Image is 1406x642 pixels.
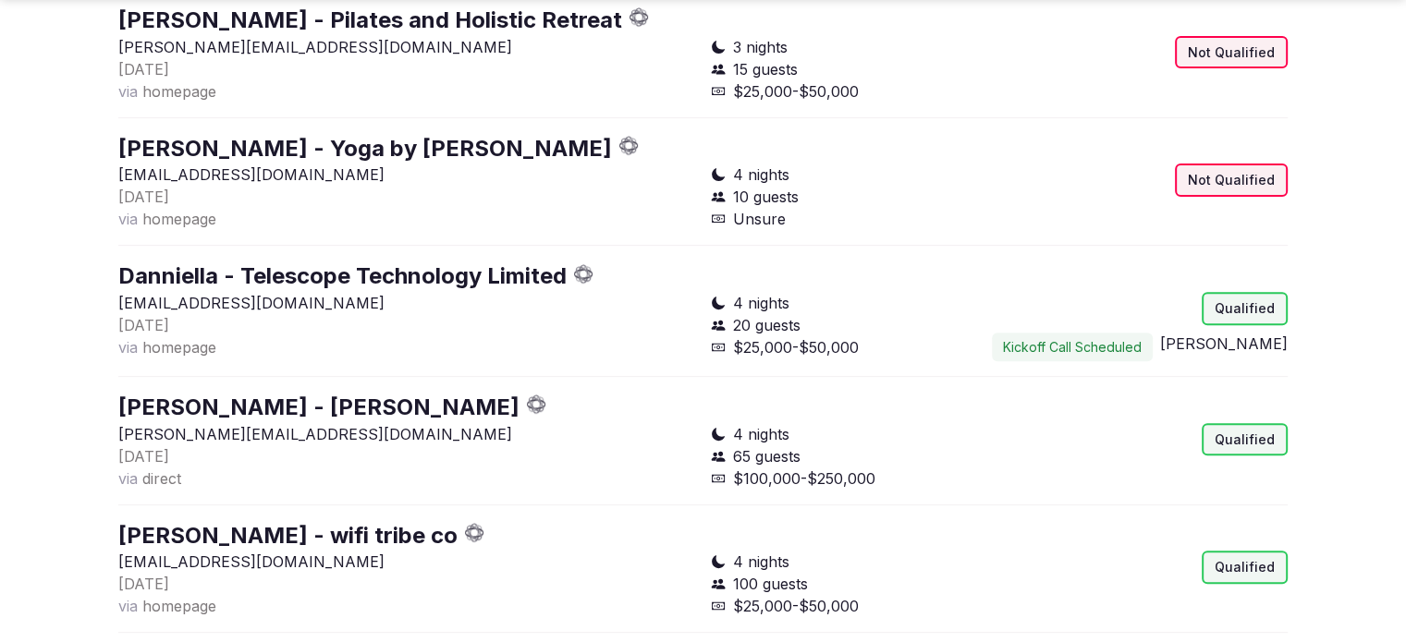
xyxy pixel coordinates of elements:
button: Danniella - Telescope Technology Limited [118,260,567,292]
div: Qualified [1202,551,1288,584]
span: homepage [142,82,216,101]
span: 4 nights [733,551,789,573]
span: [DATE] [118,575,169,593]
button: [DATE] [118,573,169,595]
p: [EMAIL_ADDRESS][DOMAIN_NAME] [118,164,696,186]
p: [EMAIL_ADDRESS][DOMAIN_NAME] [118,551,696,573]
div: Qualified [1202,292,1288,325]
button: [PERSON_NAME] - Pilates and Holistic Retreat [118,5,622,36]
a: [PERSON_NAME] - [PERSON_NAME] [118,394,520,420]
a: [PERSON_NAME] - Pilates and Holistic Retreat [118,6,622,33]
div: $25,000-$50,000 [711,595,992,617]
span: 65 guests [733,445,801,467]
a: Danniella - Telescope Technology Limited [118,262,567,289]
p: [PERSON_NAME][EMAIL_ADDRESS][DOMAIN_NAME] [118,36,696,58]
div: Not Qualified [1175,36,1288,69]
span: homepage [142,210,216,228]
span: direct [142,469,181,488]
button: [PERSON_NAME] - wifi tribe co [118,520,458,551]
div: $100,000-$250,000 [711,467,992,490]
span: [DATE] [118,188,169,206]
button: [DATE] [118,445,169,467]
span: [DATE] [118,316,169,334]
div: Qualified [1202,423,1288,456]
span: via [118,597,138,615]
span: [DATE] [118,60,169,79]
span: homepage [142,338,216,357]
span: via [118,338,138,357]
span: via [118,82,138,101]
a: [PERSON_NAME] - wifi tribe co [118,522,458,549]
span: via [118,469,138,488]
button: [DATE] [118,186,169,208]
span: [DATE] [118,447,169,466]
p: [PERSON_NAME][EMAIL_ADDRESS][DOMAIN_NAME] [118,423,696,445]
span: 15 guests [733,58,798,80]
span: 100 guests [733,573,808,595]
span: 4 nights [733,292,789,314]
span: 3 nights [733,36,788,58]
button: Kickoff Call Scheduled [992,333,1153,362]
span: homepage [142,597,216,615]
span: 4 nights [733,423,789,445]
span: 20 guests [733,314,801,336]
button: [DATE] [118,58,169,80]
span: via [118,210,138,228]
div: Unsure [711,208,992,230]
div: Not Qualified [1175,164,1288,197]
button: [PERSON_NAME] - [PERSON_NAME] [118,392,520,423]
button: [DATE] [118,314,169,336]
button: [PERSON_NAME] - Yoga by [PERSON_NAME] [118,133,612,164]
div: $25,000-$50,000 [711,336,992,358]
p: [EMAIL_ADDRESS][DOMAIN_NAME] [118,292,696,314]
div: $25,000-$50,000 [711,80,992,103]
span: 10 guests [733,186,799,208]
span: 4 nights [733,164,789,186]
button: [PERSON_NAME] [1160,333,1288,355]
a: [PERSON_NAME] - Yoga by [PERSON_NAME] [118,135,612,162]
